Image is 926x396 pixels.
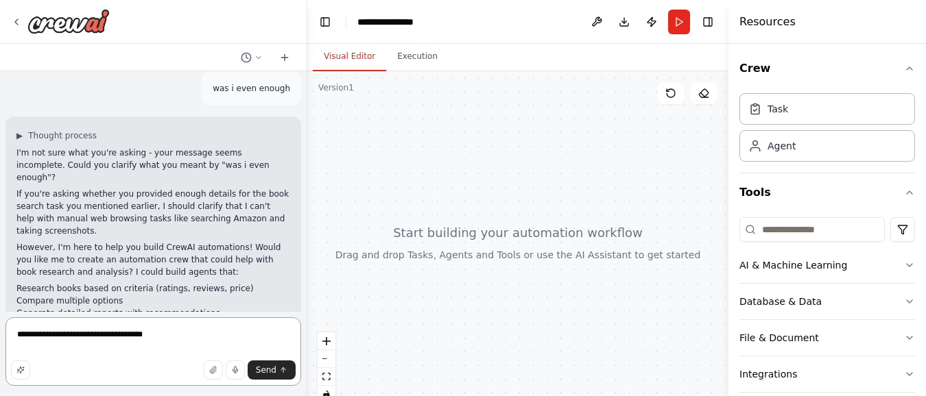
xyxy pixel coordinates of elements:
button: Visual Editor [313,42,386,71]
button: fit view [318,368,335,386]
div: Crew [739,88,915,173]
button: Crew [739,49,915,88]
button: File & Document [739,320,915,356]
p: If you're asking whether you provided enough details for the book search task you mentioned earli... [16,188,290,237]
div: File & Document [739,331,819,345]
button: Database & Data [739,284,915,319]
span: Thought process [28,130,97,141]
li: Research books based on criteria (ratings, reviews, price) [16,282,290,295]
button: Click to speak your automation idea [226,360,245,380]
div: Database & Data [739,295,822,308]
span: ▶ [16,130,23,141]
p: I'm not sure what you're asking - your message seems incomplete. Could you clarify what you meant... [16,147,290,184]
button: zoom in [318,332,335,350]
button: Upload files [204,360,223,380]
button: Improve this prompt [11,360,30,380]
span: Send [256,364,276,375]
div: Agent [768,139,796,153]
button: Send [248,360,296,380]
button: Hide right sidebar [698,12,717,32]
img: Logo [27,9,110,34]
button: Integrations [739,356,915,392]
button: ▶Thought process [16,130,97,141]
button: Switch to previous chat [235,49,268,66]
div: Task [768,102,788,116]
h4: Resources [739,14,796,30]
button: Hide left sidebar [316,12,335,32]
div: Integrations [739,367,797,381]
p: However, I'm here to help you build CrewAI automations! Would you like me to create an automation... [16,241,290,278]
button: zoom out [318,350,335,368]
div: AI & Machine Learning [739,258,847,272]
li: Compare multiple options [16,295,290,307]
button: Start a new chat [274,49,296,66]
button: Tools [739,173,915,212]
li: Generate detailed reports with recommendations [16,307,290,319]
div: Version 1 [318,82,354,93]
p: was i even enough [213,82,290,95]
button: AI & Machine Learning [739,247,915,283]
nav: breadcrumb [357,15,426,29]
button: Execution [386,42,449,71]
